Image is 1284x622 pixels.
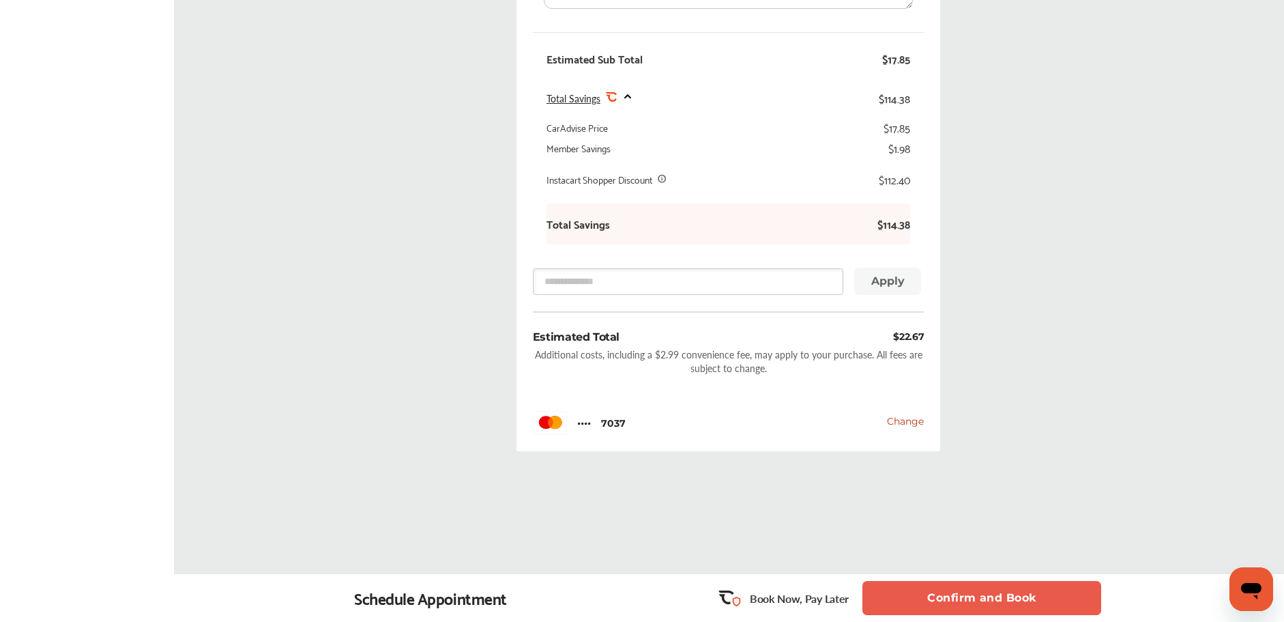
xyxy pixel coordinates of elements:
span: 7037 [577,416,591,429]
div: $1.98 [888,141,910,155]
img: MasterCard.svg [533,411,567,435]
div: Additional costs, including a $2.99 convenience fee, may apply to your purchase. All fees are sub... [533,348,924,375]
div: $17.85 [882,52,910,66]
span: Total Savings [546,91,600,105]
div: Schedule Appointment [354,589,507,608]
div: $17.85 [884,121,910,135]
div: Estimated Total [533,329,619,345]
div: $112.40 [879,173,910,186]
p: Book Now, Pay Later [750,591,849,606]
span: Change [887,415,924,427]
div: CarAdvise Price [546,121,608,135]
div: Member Savings [546,141,611,155]
b: Total Savings [546,217,610,231]
button: Apply [854,268,921,295]
div: Instacart Shopper Discount [546,173,652,186]
iframe: Button to launch messaging window [1229,567,1273,611]
b: $114.38 [869,217,910,231]
div: $114.38 [879,89,910,107]
div: $22.67 [893,329,924,345]
span: 7037 [601,417,626,429]
div: Estimated Sub Total [546,52,643,66]
button: Confirm and Book [862,581,1101,615]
